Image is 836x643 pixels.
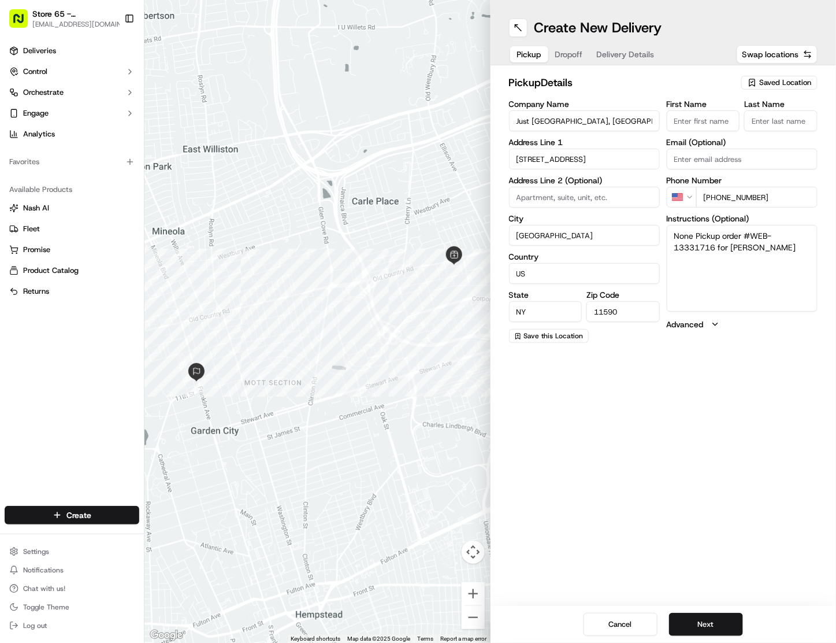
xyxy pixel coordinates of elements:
[24,110,45,131] img: 1727276513143-84d647e1-66c0-4f92-a045-3c9f9f5dfd92
[348,635,411,642] span: Map data ©2025 Google
[5,599,139,615] button: Toggle Theme
[741,75,818,91] button: Saved Location
[759,77,811,88] span: Saved Location
[5,241,139,259] button: Promise
[12,46,210,65] p: Welcome 👋
[147,628,185,643] img: Google
[5,618,139,634] button: Log out
[23,286,49,297] span: Returns
[5,180,139,199] div: Available Products
[509,187,660,208] input: Apartment, suite, unit, etc.
[667,100,740,108] label: First Name
[23,245,50,255] span: Promise
[12,12,35,35] img: Nash
[509,225,660,246] input: Enter city
[23,46,56,56] span: Deliveries
[441,635,487,642] a: Report a map error
[98,260,107,269] div: 💻
[742,49,798,60] span: Swap locations
[5,562,139,578] button: Notifications
[509,215,660,223] label: City
[52,122,159,131] div: We're available if you need us!
[509,263,660,284] input: Enter country
[32,8,114,20] span: Store 65 - [GEOGRAPHIC_DATA], [GEOGRAPHIC_DATA] (Just Salad)
[667,225,818,312] textarea: None Pickup order #WEB-13331716 for [PERSON_NAME]
[667,110,740,131] input: Enter first name
[5,62,139,81] button: Control
[5,261,139,280] button: Product Catalog
[115,287,140,295] span: Pylon
[12,110,32,131] img: 1736555255976-a54dd68f-1ca7-489b-9aae-adbdc363a1c4
[597,49,655,60] span: Delivery Details
[5,125,139,143] a: Analytics
[179,148,210,162] button: See all
[584,613,657,636] button: Cancel
[5,199,139,217] button: Nash AI
[5,104,139,123] button: Engage
[418,635,434,642] a: Terms (opens in new tab)
[23,621,47,630] span: Log out
[9,265,135,276] a: Product Catalog
[23,180,32,189] img: 1736555255976-a54dd68f-1ca7-489b-9aae-adbdc363a1c4
[5,282,139,301] button: Returns
[462,541,485,564] button: Map camera controls
[509,138,660,146] label: Address Line 1
[30,75,208,87] input: Got a question? Start typing here...
[93,210,117,220] span: [DATE]
[23,603,69,612] span: Toggle Theme
[555,49,583,60] span: Dropoff
[586,291,660,299] label: Zip Code
[23,203,49,213] span: Nash AI
[667,319,704,330] label: Advanced
[12,168,30,187] img: Joana Marie Avellanoza
[509,75,735,91] h2: pickup Details
[66,509,91,521] span: Create
[23,108,49,119] span: Engage
[87,210,91,220] span: •
[196,114,210,128] button: Start new chat
[517,49,541,60] span: Pickup
[5,220,139,238] button: Fleet
[23,129,55,139] span: Analytics
[36,179,153,189] span: [PERSON_NAME] [PERSON_NAME]
[23,258,88,270] span: Knowledge Base
[744,100,818,108] label: Last Name
[509,176,660,184] label: Address Line 2 (Optional)
[534,19,662,37] h1: Create New Delivery
[667,215,818,223] label: Instructions (Optional)
[509,100,660,108] label: Company Name
[9,224,135,234] a: Fleet
[23,547,49,556] span: Settings
[669,613,743,636] button: Next
[32,20,127,29] button: [EMAIL_ADDRESS][DOMAIN_NAME]
[23,66,47,77] span: Control
[7,254,93,275] a: 📗Knowledge Base
[586,301,660,322] input: Enter zip code
[109,258,185,270] span: API Documentation
[81,286,140,295] a: Powered byPylon
[509,149,660,169] input: Enter address
[667,176,818,184] label: Phone Number
[36,210,84,220] span: Regen Pajulas
[9,286,135,297] a: Returns
[23,87,64,98] span: Orchestrate
[9,203,135,213] a: Nash AI
[744,110,818,131] input: Enter last name
[23,265,79,276] span: Product Catalog
[667,319,818,330] button: Advanced
[12,199,30,218] img: Regen Pajulas
[667,138,818,146] label: Email (Optional)
[509,110,660,131] input: Enter company name
[23,224,40,234] span: Fleet
[5,581,139,597] button: Chat with us!
[5,506,139,524] button: Create
[291,635,341,643] button: Keyboard shortcuts
[509,329,589,343] button: Save this Location
[509,253,660,261] label: Country
[462,606,485,629] button: Zoom out
[5,5,120,32] button: Store 65 - [GEOGRAPHIC_DATA], [GEOGRAPHIC_DATA] (Just Salad)[EMAIL_ADDRESS][DOMAIN_NAME]
[5,42,139,60] a: Deliveries
[5,544,139,560] button: Settings
[737,45,818,64] button: Swap locations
